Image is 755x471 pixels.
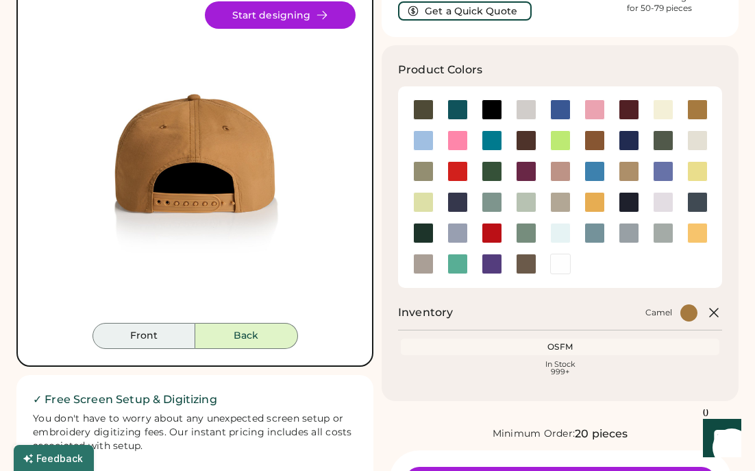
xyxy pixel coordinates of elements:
[690,409,749,468] iframe: Front Chat
[92,323,195,349] button: Front
[645,307,672,318] div: Camel
[398,304,453,321] h2: Inventory
[33,391,357,408] h2: ✓ Free Screen Setup & Digitizing
[398,1,532,21] button: Get a Quick Quote
[195,323,298,349] button: Back
[398,62,482,78] h3: Product Colors
[493,427,575,441] div: Minimum Order:
[34,1,356,323] div: 1114 Style Image
[34,1,356,323] img: 1114 - Camel Back Image
[33,412,357,453] div: You don't have to worry about any unexpected screen setup or embroidery digitizing fees. Our inst...
[575,426,628,442] div: 20 pieces
[205,1,356,29] button: Start designing
[404,361,717,376] div: In Stock 999+
[404,341,717,352] div: OSFM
